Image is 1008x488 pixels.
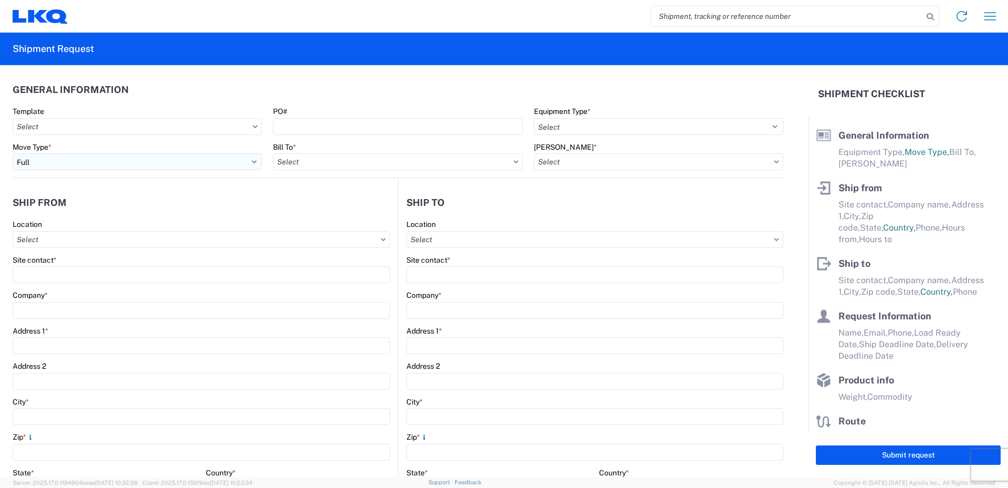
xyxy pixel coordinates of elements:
[949,147,976,157] span: Bill To,
[838,375,894,386] span: Product info
[406,432,428,442] label: Zip
[13,255,57,265] label: Site contact
[13,468,34,477] label: State
[953,287,977,297] span: Phone
[406,361,440,371] label: Address 2
[651,6,923,26] input: Shipment, tracking or reference number
[210,480,253,486] span: [DATE] 10:23:34
[13,107,44,116] label: Template
[859,339,936,349] span: Ship Deadline Date,
[406,231,783,248] input: Select
[888,275,951,285] span: Company name,
[13,290,48,300] label: Company
[13,142,51,152] label: Move Type
[861,287,897,297] span: Zip code,
[816,445,1001,465] button: Submit request
[406,290,442,300] label: Company
[13,198,67,208] h2: Ship from
[406,255,450,265] label: Site contact
[838,147,905,157] span: Equipment Type,
[867,392,912,402] span: Commodity
[13,361,46,371] label: Address 2
[13,397,29,407] label: City
[818,88,925,100] h2: Shipment Checklist
[13,43,94,55] h2: Shipment Request
[905,147,949,157] span: Move Type,
[13,220,42,229] label: Location
[838,328,864,338] span: Name,
[888,328,914,338] span: Phone,
[406,468,428,477] label: State
[13,85,129,95] h2: General Information
[406,397,423,407] label: City
[844,211,861,221] span: City,
[534,107,591,116] label: Equipment Type
[534,153,783,170] input: Select
[273,107,287,116] label: PO#
[838,258,870,269] span: Ship to
[916,223,942,233] span: Phone,
[860,223,883,233] span: State,
[838,433,889,443] span: Pallet Count,
[534,142,597,152] label: [PERSON_NAME]
[142,480,253,486] span: Client: 2025.17.0-159f9de
[883,223,916,233] span: Country,
[455,479,481,485] a: Feedback
[406,326,442,336] label: Address 1
[838,200,888,210] span: Site contact,
[888,200,951,210] span: Company name,
[13,432,35,442] label: Zip
[844,287,861,297] span: City,
[406,220,436,229] label: Location
[599,468,629,477] label: Country
[920,287,953,297] span: Country,
[406,198,445,208] h2: Ship to
[13,118,262,135] input: Select
[838,159,907,169] span: [PERSON_NAME]
[273,142,296,152] label: Bill To
[95,480,138,486] span: [DATE] 10:32:38
[428,479,455,485] a: Support
[838,392,867,402] span: Weight,
[897,287,920,297] span: State,
[13,326,48,336] label: Address 1
[273,153,522,170] input: Select
[838,275,888,285] span: Site contact,
[864,328,888,338] span: Email,
[838,130,929,141] span: General Information
[838,310,931,321] span: Request Information
[838,416,866,427] span: Route
[838,182,882,193] span: Ship from
[859,234,892,244] span: Hours to
[838,433,1000,454] span: Pallet Count in Pickup Stops equals Pallet Count in delivery stops
[13,231,390,248] input: Select
[834,478,995,487] span: Copyright © [DATE]-[DATE] Agistix Inc., All Rights Reserved
[13,480,138,486] span: Server: 2025.17.0-1194904eeae
[206,468,236,477] label: Country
